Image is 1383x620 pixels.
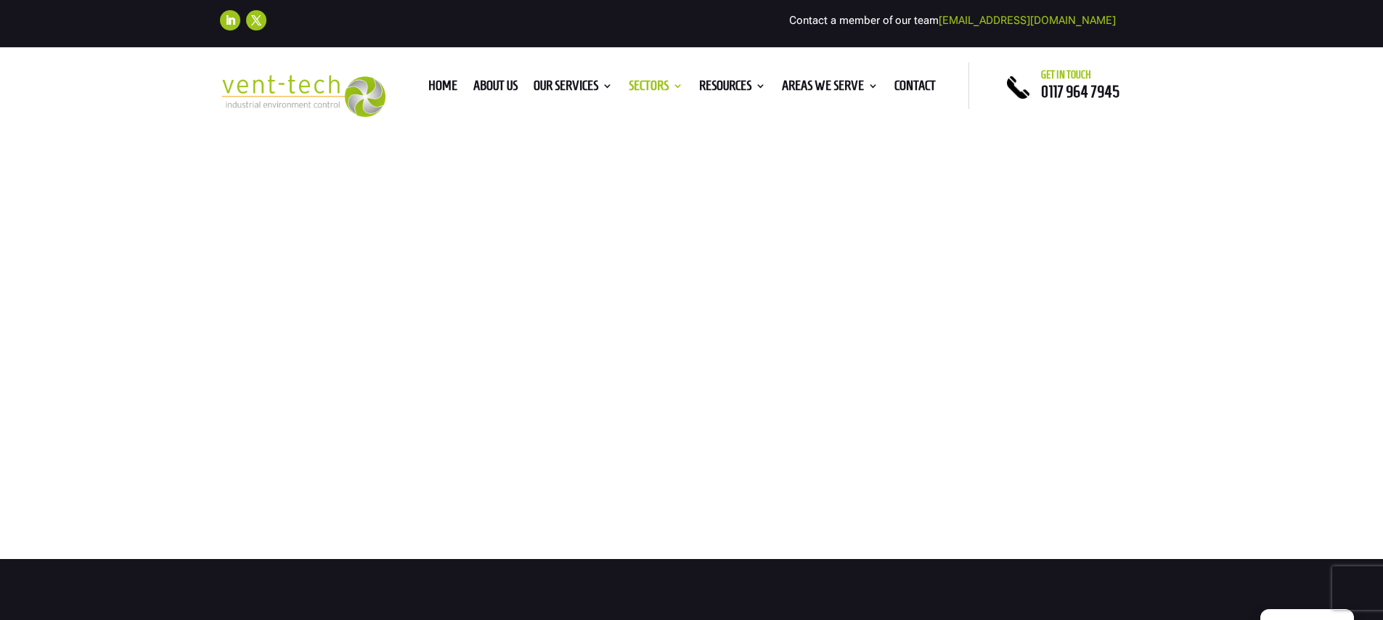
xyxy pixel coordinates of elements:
[789,14,1116,27] span: Contact a member of our team
[534,81,613,97] a: Our Services
[220,10,240,30] a: Follow on LinkedIn
[1041,69,1091,81] span: Get in touch
[1041,83,1119,100] a: 0117 964 7945
[246,10,266,30] a: Follow on X
[782,81,878,97] a: Areas We Serve
[220,75,386,118] img: 2023-09-27T08_35_16.549ZVENT-TECH---Clear-background
[894,81,936,97] a: Contact
[939,14,1116,27] a: [EMAIL_ADDRESS][DOMAIN_NAME]
[428,81,457,97] a: Home
[473,81,518,97] a: About us
[699,81,766,97] a: Resources
[629,81,683,97] a: Sectors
